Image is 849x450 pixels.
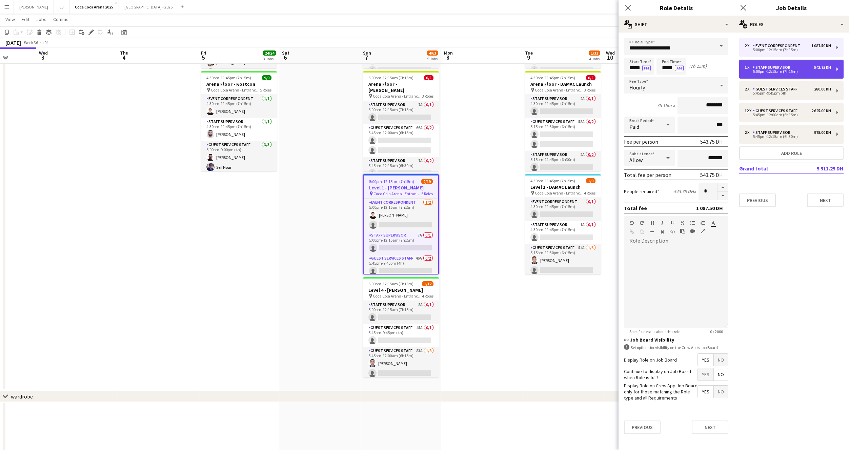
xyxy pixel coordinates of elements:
[705,329,728,334] span: 0 / 2000
[530,75,575,80] span: 4:30pm-11:45pm (7h15m)
[624,383,698,401] label: Display Role on Crew App Job Board only for those matching the Role type and all Requirements
[650,220,654,226] button: Bold
[206,75,251,80] span: 4:30pm-11:45pm (7h15m)
[201,141,277,184] app-card-role: Guest Services Staff3/35:00pm-9:00pm (4h)[PERSON_NAME]Seif Nour
[629,84,645,91] span: Hourly
[364,199,438,231] app-card-role: Event Correspondent1/25:00pm-12:15am (7h15m)[PERSON_NAME]
[670,229,675,234] button: HTML Code
[525,71,601,171] app-job-card: 4:30pm-11:45pm (7h15m)0/5Arena Floor - DAMAC Launch Coca Cola Arena - Entrance F3 RolesStaff Supe...
[530,178,575,183] span: 4:30pm-11:45pm (7h15m)
[584,87,595,93] span: 3 Roles
[363,50,371,56] span: Sun
[281,54,289,61] span: 6
[717,192,728,200] button: Decrease
[701,228,705,234] button: Fullscreen
[675,65,684,71] button: AM
[11,393,33,400] div: wardrobe
[14,0,54,14] button: [PERSON_NAME]
[369,179,421,184] span: 5:00pm-12:15am (7h15m) (Mon)
[745,65,753,70] div: 1 x
[624,329,686,334] span: Specific details about this role
[586,75,595,80] span: 0/5
[739,146,844,160] button: Add role
[624,368,698,381] label: Continue to display on Job Board when Role is full?
[263,56,276,61] div: 3 Jobs
[745,113,831,117] div: 5:45pm-12:00am (6h15m)
[690,228,695,234] button: Insert video
[586,178,595,183] span: 1/9
[201,95,277,118] app-card-role: Event Correspondent1/14:30pm-11:45pm (7h15m)[PERSON_NAME]
[650,229,654,234] button: Horizontal Line
[211,87,260,93] span: Coca Cola Arena - Entrance F
[200,54,206,61] span: 5
[363,71,439,171] div: 5:00pm-12:15am (7h15m) (Mon)0/5Arena Floor - [PERSON_NAME] Coca Cola Arena - Entrance F3 RolesSta...
[373,94,422,99] span: Coca Cola Arena - Entrance F
[680,220,685,226] button: Strikethrough
[629,220,634,226] button: Undo
[363,301,439,324] app-card-role: Staff Supervisor8A0/15:00pm-12:15am (7h15m)
[525,118,601,151] app-card-role: Guest Services Staff58A0/25:15pm-11:30pm (6h15m)
[50,15,71,24] a: Comms
[698,354,713,366] span: Yes
[753,130,793,135] div: Staff Supervisor
[629,157,643,163] span: Allow
[739,193,776,207] button: Previous
[119,0,178,14] button: [GEOGRAPHIC_DATA] - 2025
[363,347,439,439] app-card-role: Guest Services Staff83A1/85:45pm-12:00am (6h15m)[PERSON_NAME]
[698,368,713,381] span: Yes
[5,39,21,46] div: [DATE]
[814,65,831,70] div: 543.75 DH
[701,220,705,226] button: Ordered List
[745,108,753,113] div: 12 x
[801,163,844,174] td: 5 511.25 DH
[525,174,601,274] app-job-card: 4:30pm-11:45pm (7h15m)1/9Level 1 - DAMAC Launch Coca Cola Arena - Entrance F4 RolesEvent Correspo...
[589,56,600,61] div: 4 Jobs
[525,184,601,190] h3: Level 1 - DAMAC Launch
[624,337,728,343] h3: Job Board Visibility
[696,205,723,211] div: 1 087.50 DH
[368,281,422,286] span: 5:00pm-12:15am (7h15m) (Mon)
[584,190,595,196] span: 4 Roles
[34,15,49,24] a: Jobs
[657,102,675,108] div: 7h 15m x
[364,254,438,287] app-card-role: Guest Services Staff46A0/25:45pm-9:45pm (4h)
[427,50,438,56] span: 4/63
[717,183,728,192] button: Increase
[119,54,128,61] span: 4
[363,287,439,293] h3: Level 4 - [PERSON_NAME]
[120,50,128,56] span: Thu
[260,87,271,93] span: 5 Roles
[589,50,600,56] span: 1/31
[22,40,39,45] span: Week 36
[714,368,728,381] span: No
[444,50,453,56] span: Mon
[363,277,439,377] app-job-card: 5:00pm-12:15am (7h15m) (Mon)1/12Level 4 - [PERSON_NAME] Coca Cola Arena - Entrance F4 RolesStaff ...
[421,191,433,196] span: 5 Roles
[745,91,831,95] div: 5:45pm-9:45pm (4h)
[38,54,48,61] span: 3
[745,87,753,91] div: 2 x
[525,50,533,56] span: Tue
[427,56,438,61] div: 5 Jobs
[689,63,707,69] div: (7h 15m)
[624,344,728,351] div: Set options for visibility on the Crew App’s Job Board
[714,386,728,398] span: No
[745,130,753,135] div: 2 x
[282,50,289,56] span: Sat
[363,101,439,124] app-card-role: Staff Supervisor7A0/15:00pm-12:15am (7h15m)
[700,171,723,178] div: 543.75 DH
[201,81,277,87] h3: Arena Floor - Kostcon
[624,188,659,195] label: People required
[690,220,695,226] button: Unordered List
[692,421,728,434] button: Next
[363,124,439,157] app-card-role: Guest Services Staff66A0/25:45pm-12:00am (6h15m)
[363,324,439,347] app-card-role: Guest Services Staff45A0/15:45pm-9:45pm (4h)
[525,244,601,316] app-card-role: Guest Services Staff54A1/65:15pm-11:30pm (6h15m)[PERSON_NAME]
[811,43,831,48] div: 1 087.50 DH
[814,87,831,91] div: 280.00 DH
[753,43,803,48] div: Event Correspondent
[535,87,584,93] span: Coca Cola Arena - Entrance F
